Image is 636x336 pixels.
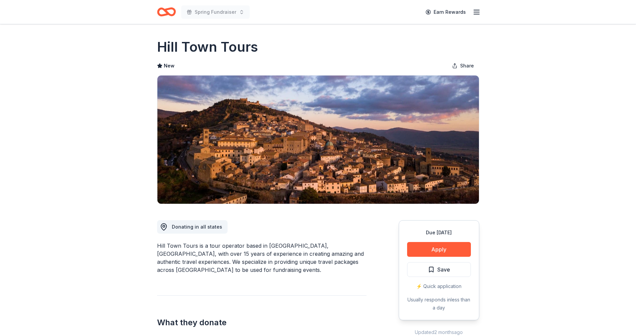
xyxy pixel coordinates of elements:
[195,8,236,16] span: Spring Fundraiser
[164,62,175,70] span: New
[447,59,479,73] button: Share
[157,76,479,204] img: Image for Hill Town Tours
[157,38,258,56] h1: Hill Town Tours
[407,282,471,290] div: ⚡️ Quick application
[437,265,450,274] span: Save
[407,242,471,257] button: Apply
[157,317,366,328] h2: What they donate
[157,242,366,274] div: Hill Town Tours is a tour operator based in [GEOGRAPHIC_DATA], [GEOGRAPHIC_DATA], with over 15 ye...
[181,5,250,19] button: Spring Fundraiser
[422,6,470,18] a: Earn Rewards
[407,296,471,312] div: Usually responds in less than a day
[172,224,222,230] span: Donating in all states
[157,4,176,20] a: Home
[407,229,471,237] div: Due [DATE]
[460,62,474,70] span: Share
[407,262,471,277] button: Save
